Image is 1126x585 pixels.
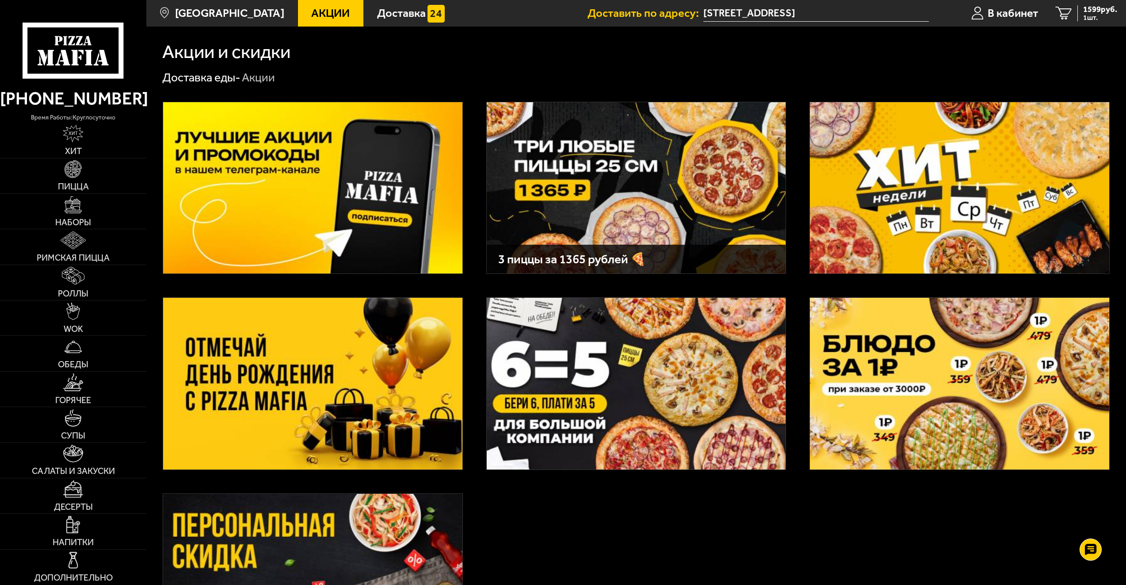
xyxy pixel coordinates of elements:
[162,42,290,61] h1: Акции и скидки
[34,573,113,582] span: Дополнительно
[427,5,445,23] img: 15daf4d41897b9f0e9f617042186c801.svg
[498,253,774,266] h3: 3 пиццы за 1365 рублей 🍕
[32,467,115,476] span: Салаты и закуски
[988,8,1038,19] span: В кабинет
[377,8,426,19] span: Доставка
[175,8,284,19] span: [GEOGRAPHIC_DATA]
[65,147,82,156] span: Хит
[588,8,703,19] span: Доставить по адресу:
[162,70,240,85] a: Доставка еды-
[486,102,786,274] a: 3 пиццы за 1365 рублей 🍕
[37,254,110,262] span: Римская пицца
[242,70,275,85] div: Акции
[58,360,88,369] span: Обеды
[53,538,94,547] span: Напитки
[703,5,928,22] input: Ваш адрес доставки
[55,218,91,227] span: Наборы
[54,503,93,512] span: Десерты
[64,325,83,334] span: WOK
[58,289,88,298] span: Роллы
[1083,14,1117,21] span: 1 шт.
[55,396,91,405] span: Горячее
[58,182,89,191] span: Пицца
[311,8,350,19] span: Акции
[1083,5,1117,14] span: 1599 руб.
[61,431,85,440] span: Супы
